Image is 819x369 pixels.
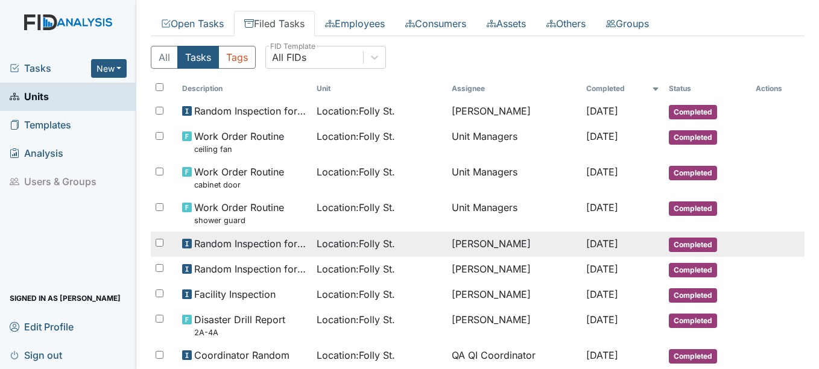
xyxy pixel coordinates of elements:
span: [DATE] [586,166,618,178]
span: Location : Folly St. [317,236,395,251]
a: Groups [596,11,659,36]
span: Location : Folly St. [317,348,395,362]
th: Toggle SortBy [664,78,750,99]
span: Units [10,87,49,106]
td: [PERSON_NAME] [447,307,582,343]
td: Unit Managers [447,195,582,231]
th: Toggle SortBy [312,78,447,99]
span: Templates [10,116,71,134]
a: Consumers [395,11,476,36]
span: Analysis [10,144,63,163]
small: cabinet door [194,179,284,191]
th: Toggle SortBy [581,78,664,99]
th: Actions [751,78,805,99]
td: Unit Managers [447,160,582,195]
span: [DATE] [586,288,618,300]
span: Signed in as [PERSON_NAME] [10,289,121,307]
span: Completed [669,288,717,303]
td: [PERSON_NAME] [447,257,582,282]
td: [PERSON_NAME] [447,99,582,124]
span: Coordinator Random [194,348,289,362]
small: shower guard [194,215,284,226]
span: Location : Folly St. [317,165,395,179]
span: Random Inspection for Evening [194,104,308,118]
span: [DATE] [586,263,618,275]
span: Completed [669,349,717,364]
button: Tags [218,46,256,69]
div: Type filter [151,46,256,69]
span: Work Order Routine cabinet door [194,165,284,191]
a: Assets [476,11,536,36]
span: Work Order Routine shower guard [194,200,284,226]
td: QA QI Coordinator [447,343,582,368]
span: Random Inspection for Afternoon [194,236,308,251]
a: Open Tasks [151,11,234,36]
span: Completed [669,201,717,216]
th: Assignee [447,78,582,99]
span: Location : Folly St. [317,287,395,301]
span: Edit Profile [10,317,74,336]
span: Completed [669,166,717,180]
a: Others [536,11,596,36]
th: Toggle SortBy [177,78,312,99]
span: [DATE] [586,349,618,361]
span: Location : Folly St. [317,104,395,118]
button: Tasks [177,46,219,69]
span: Location : Folly St. [317,129,395,143]
td: [PERSON_NAME] [447,282,582,307]
span: Completed [669,130,717,145]
td: [PERSON_NAME] [447,232,582,257]
span: Completed [669,105,717,119]
span: Completed [669,314,717,328]
span: Disaster Drill Report 2A-4A [194,312,285,338]
a: Employees [315,11,395,36]
span: Completed [669,263,717,277]
td: Unit Managers [447,124,582,160]
span: [DATE] [586,314,618,326]
button: New [91,59,127,78]
button: All [151,46,178,69]
span: Facility Inspection [194,287,276,301]
span: [DATE] [586,201,618,213]
span: Sign out [10,345,62,364]
a: Filed Tasks [234,11,315,36]
span: Random Inspection for Evening [194,262,308,276]
span: Location : Folly St. [317,312,395,327]
input: Toggle All Rows Selected [156,83,163,91]
span: [DATE] [586,238,618,250]
small: ceiling fan [194,143,284,155]
span: [DATE] [586,130,618,142]
span: Location : Folly St. [317,200,395,215]
span: Completed [669,238,717,252]
span: Work Order Routine ceiling fan [194,129,284,155]
div: All FIDs [272,50,306,65]
span: [DATE] [586,105,618,117]
small: 2A-4A [194,327,285,338]
span: Location : Folly St. [317,262,395,276]
a: Tasks [10,61,91,75]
